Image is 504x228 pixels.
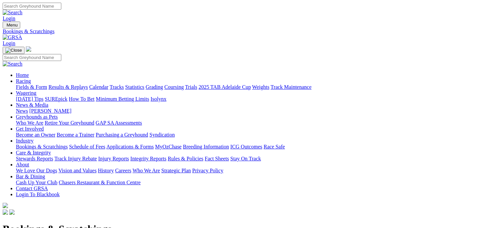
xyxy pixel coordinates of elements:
[16,108,28,114] a: News
[185,84,197,90] a: Trials
[54,156,97,161] a: Track Injury Rebate
[89,84,108,90] a: Calendar
[230,156,261,161] a: Stay On Track
[168,156,203,161] a: Rules & Policies
[161,168,191,173] a: Strategic Plan
[16,144,68,149] a: Bookings & Scratchings
[16,180,501,186] div: Bar & Dining
[7,23,18,28] span: Menu
[16,126,44,132] a: Get Involved
[48,84,88,90] a: Results & Replays
[230,144,262,149] a: ICG Outcomes
[16,186,48,191] a: Contact GRSA
[16,102,48,108] a: News & Media
[16,96,43,102] a: [DATE] Tips
[3,203,8,208] img: logo-grsa-white.png
[16,114,58,120] a: Greyhounds as Pets
[192,168,223,173] a: Privacy Policy
[69,144,105,149] a: Schedule of Fees
[3,16,15,21] a: Login
[3,47,25,54] button: Toggle navigation
[16,120,501,126] div: Greyhounds as Pets
[16,72,29,78] a: Home
[16,174,45,179] a: Bar & Dining
[3,40,15,46] a: Login
[9,209,15,215] img: twitter.svg
[198,84,251,90] a: 2025 TAB Adelaide Cup
[3,61,23,67] img: Search
[16,138,33,143] a: Industry
[205,156,229,161] a: Fact Sheets
[16,84,47,90] a: Fields & Form
[3,54,61,61] input: Search
[130,156,166,161] a: Integrity Reports
[96,132,148,138] a: Purchasing a Greyhound
[96,96,149,102] a: Minimum Betting Limits
[133,168,160,173] a: Who We Are
[16,180,57,185] a: Cash Up Your Club
[16,132,501,138] div: Get Involved
[16,90,36,96] a: Wagering
[16,156,501,162] div: Care & Integrity
[45,96,67,102] a: SUREpick
[5,48,22,53] img: Close
[96,120,142,126] a: GAP SA Assessments
[57,132,94,138] a: Become a Trainer
[58,168,96,173] a: Vision and Values
[263,144,285,149] a: Race Safe
[155,144,182,149] a: MyOzChase
[16,162,29,167] a: About
[3,10,23,16] img: Search
[125,84,144,90] a: Statistics
[16,150,51,155] a: Care & Integrity
[26,46,31,52] img: logo-grsa-white.png
[149,132,175,138] a: Syndication
[16,120,43,126] a: Who We Are
[150,96,166,102] a: Isolynx
[59,180,140,185] a: Chasers Restaurant & Function Centre
[110,84,124,90] a: Tracks
[3,209,8,215] img: facebook.svg
[16,78,31,84] a: Racing
[3,34,22,40] img: GRSA
[16,96,501,102] div: Wagering
[115,168,131,173] a: Careers
[16,168,501,174] div: About
[16,144,501,150] div: Industry
[3,3,61,10] input: Search
[16,132,55,138] a: Become an Owner
[3,28,501,34] a: Bookings & Scratchings
[98,168,114,173] a: History
[29,108,71,114] a: [PERSON_NAME]
[252,84,269,90] a: Weights
[183,144,229,149] a: Breeding Information
[271,84,311,90] a: Track Maintenance
[16,108,501,114] div: News & Media
[16,168,57,173] a: We Love Our Dogs
[106,144,154,149] a: Applications & Forms
[146,84,163,90] a: Grading
[16,156,53,161] a: Stewards Reports
[69,96,95,102] a: How To Bet
[164,84,184,90] a: Coursing
[98,156,129,161] a: Injury Reports
[45,120,94,126] a: Retire Your Greyhound
[3,22,20,28] button: Toggle navigation
[16,192,60,197] a: Login To Blackbook
[16,84,501,90] div: Racing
